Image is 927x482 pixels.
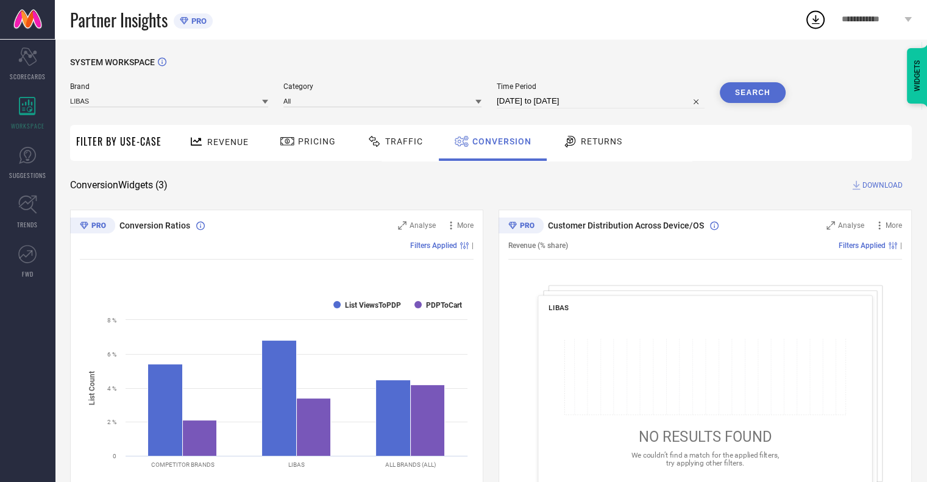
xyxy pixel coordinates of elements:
div: Premium [70,218,115,236]
text: List ViewsToPDP [345,301,401,310]
div: Premium [499,218,544,236]
span: Revenue (% share) [508,241,568,250]
svg: Zoom [826,221,835,230]
span: Returns [581,136,622,146]
span: TRENDS [17,220,38,229]
span: Traffic [385,136,423,146]
span: Analyse [838,221,864,230]
div: Open download list [804,9,826,30]
tspan: List Count [88,370,96,405]
span: More [886,221,902,230]
text: 8 % [107,317,116,324]
text: 0 [113,453,116,459]
span: Filters Applied [410,241,457,250]
text: LIBAS [288,461,305,468]
span: DOWNLOAD [862,179,903,191]
span: Conversion Widgets ( 3 ) [70,179,168,191]
span: Revenue [207,137,249,147]
span: Time Period [497,82,705,91]
span: Pricing [298,136,336,146]
span: | [472,241,474,250]
span: Partner Insights [70,7,168,32]
text: ALL BRANDS (ALL) [385,461,436,468]
span: Customer Distribution Across Device/OS [548,221,704,230]
text: 2 % [107,419,116,425]
span: LIBAS [549,303,568,312]
span: Analyse [410,221,436,230]
span: | [900,241,902,250]
text: COMPETITOR BRANDS [151,461,215,468]
span: WORKSPACE [11,121,44,130]
button: Search [720,82,786,103]
text: PDPToCart [426,301,462,310]
span: Conversion Ratios [119,221,190,230]
span: SUGGESTIONS [9,171,46,180]
text: 4 % [107,385,116,392]
span: Filter By Use-Case [76,134,162,149]
span: NO RESULTS FOUND [639,428,772,445]
span: PRO [188,16,207,26]
span: FWD [22,269,34,278]
span: Conversion [472,136,531,146]
span: SCORECARDS [10,72,46,81]
span: More [457,221,474,230]
input: Select time period [497,94,705,108]
text: 6 % [107,351,116,358]
svg: Zoom [398,221,407,230]
span: SYSTEM WORKSPACE [70,57,155,67]
span: Filters Applied [839,241,886,250]
span: Brand [70,82,268,91]
span: We couldn’t find a match for the applied filters, try applying other filters. [631,450,779,467]
span: Category [283,82,481,91]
